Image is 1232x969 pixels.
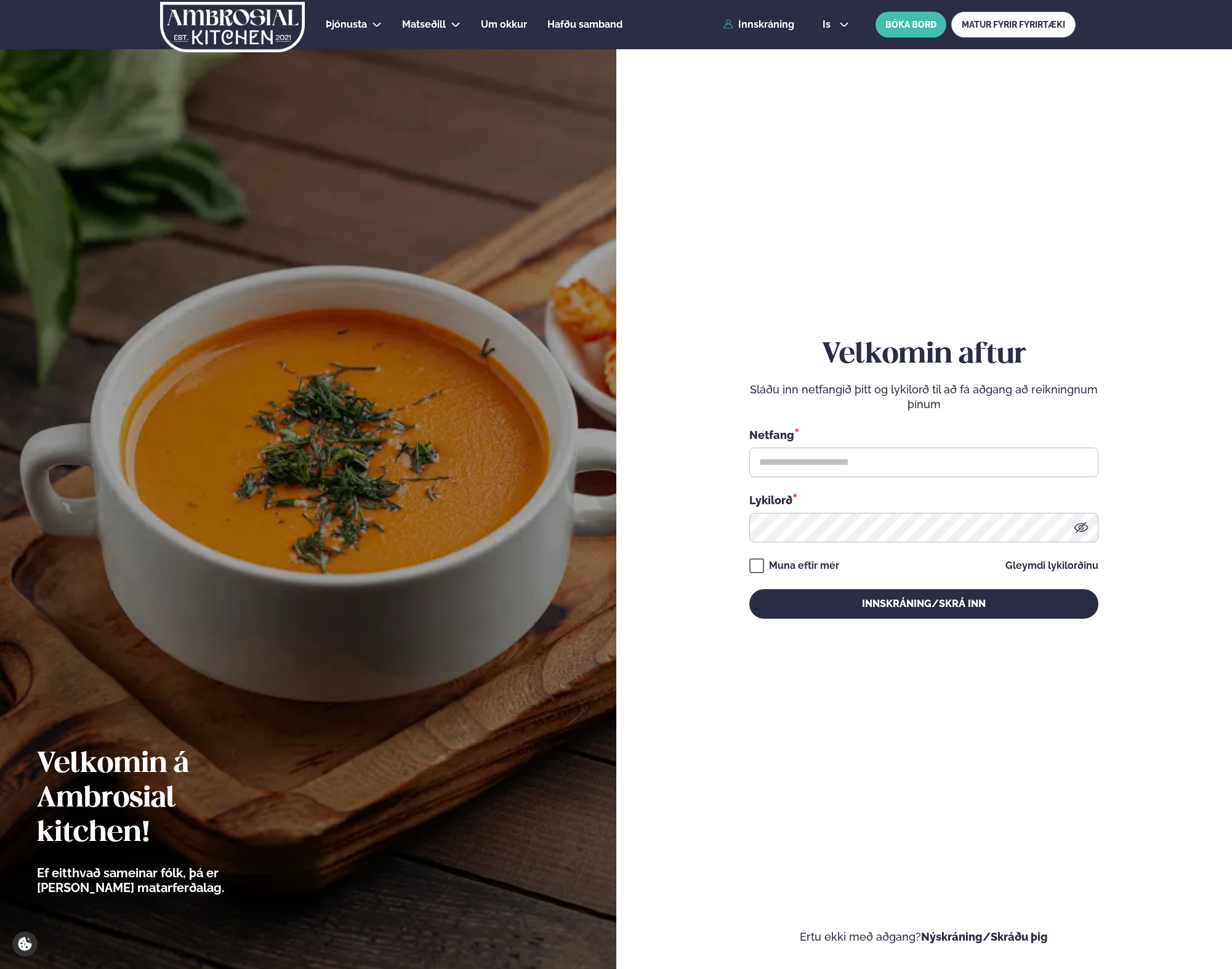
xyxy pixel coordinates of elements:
[402,17,446,32] a: Matseðill
[723,19,794,30] a: Innskráning
[749,338,1098,372] h2: Velkomin aftur
[547,18,622,30] span: Hafðu samband
[37,866,292,895] p: Ef eitthvað sameinar fólk, þá er [PERSON_NAME] matarferðalag.
[876,12,946,38] button: BÓKA BORÐ
[481,17,527,32] a: Um okkur
[12,931,38,957] a: Cookie settings
[402,18,446,30] span: Matseðill
[37,747,292,851] h2: Velkomin á Ambrosial kitchen!
[823,20,834,30] span: is
[749,427,1098,443] div: Netfang
[749,589,1098,619] button: Innskráning/Skrá inn
[921,930,1048,943] a: Nýskráning/Skráðu þig
[326,17,367,32] a: Þjónusta
[326,18,367,30] span: Þjónusta
[749,492,1098,508] div: Lykilorð
[813,20,859,30] button: is
[749,382,1098,412] p: Sláðu inn netfangið þitt og lykilorð til að fá aðgang að reikningnum þínum
[159,2,306,52] img: logo
[481,18,527,30] span: Um okkur
[1005,561,1098,571] a: Gleymdi lykilorðinu
[653,930,1196,944] p: Ertu ekki með aðgang?
[547,17,622,32] a: Hafðu samband
[951,12,1076,38] a: MATUR FYRIR FYRIRTÆKI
